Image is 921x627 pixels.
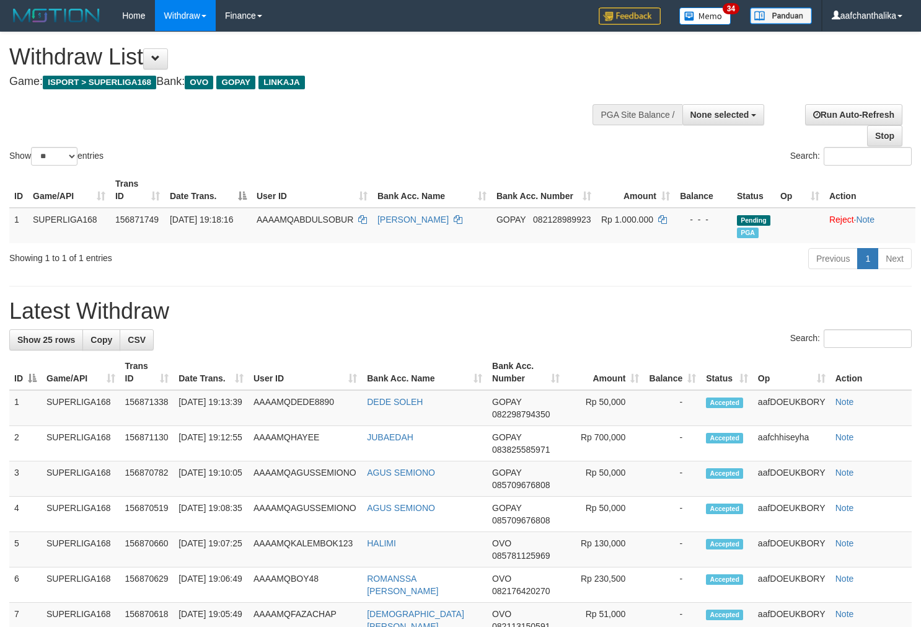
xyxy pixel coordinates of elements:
label: Show entries [9,147,104,166]
div: Showing 1 to 1 of 1 entries [9,247,374,264]
a: 1 [857,248,878,269]
td: SUPERLIGA168 [42,426,120,461]
span: Accepted [706,574,743,585]
span: OVO [185,76,213,89]
span: 34 [723,3,739,14]
th: Op: activate to sort column ascending [775,172,824,208]
span: ISPORT > SUPERLIGA168 [43,76,156,89]
th: Date Trans.: activate to sort column descending [165,172,252,208]
span: GOPAY [492,503,521,513]
div: - - - [680,213,727,226]
span: Accepted [706,433,743,443]
th: Amount: activate to sort column ascending [596,172,675,208]
td: - [644,426,701,461]
a: Previous [808,248,858,269]
td: [DATE] 19:06:49 [174,567,249,603]
h4: Game: Bank: [9,76,602,88]
td: Rp 700,000 [565,426,644,461]
th: Balance [675,172,732,208]
th: ID [9,172,28,208]
a: Note [835,609,854,619]
div: PGA Site Balance / [593,104,682,125]
a: Stop [867,125,902,146]
td: aafchhiseyha [753,426,831,461]
td: 6 [9,567,42,603]
td: AAAAMQBOY48 [249,567,362,603]
label: Search: [790,147,912,166]
td: AAAAMQAGUSSEMIONO [249,497,362,532]
td: 5 [9,532,42,567]
td: 156871338 [120,390,174,426]
td: SUPERLIGA168 [42,567,120,603]
td: [DATE] 19:08:35 [174,497,249,532]
td: SUPERLIGA168 [28,208,110,243]
span: Pending [737,215,770,226]
th: Game/API: activate to sort column ascending [28,172,110,208]
td: AAAAMQHAYEE [249,426,362,461]
span: Show 25 rows [17,335,75,345]
td: Rp 230,500 [565,567,644,603]
td: SUPERLIGA168 [42,532,120,567]
span: Copy 082176420270 to clipboard [492,586,550,596]
th: Bank Acc. Number: activate to sort column ascending [491,172,596,208]
th: Op: activate to sort column ascending [753,355,831,390]
th: Action [831,355,912,390]
th: Balance: activate to sort column ascending [644,355,701,390]
td: AAAAMQKALEMBOK123 [249,532,362,567]
a: Note [835,503,854,513]
a: JUBAEDAH [367,432,413,442]
td: 156871130 [120,426,174,461]
span: Accepted [706,504,743,514]
span: Rp 1.000.000 [601,215,653,225]
a: Reject [829,215,854,225]
a: Note [856,215,875,225]
img: panduan.png [750,7,812,24]
span: OVO [492,609,511,619]
span: GOPAY [216,76,255,89]
a: ROMANSSA [PERSON_NAME] [367,574,438,596]
span: AAAAMQABDULSOBUR [257,215,353,225]
a: AGUS SEMIONO [367,468,435,478]
th: Status: activate to sort column ascending [701,355,753,390]
span: CSV [128,335,146,345]
td: Rp 130,000 [565,532,644,567]
span: GOPAY [496,215,526,225]
span: OVO [492,538,511,548]
button: None selected [682,104,765,125]
td: [DATE] 19:12:55 [174,426,249,461]
a: Run Auto-Refresh [805,104,902,125]
span: None selected [690,110,749,120]
td: AAAAMQDEDE8890 [249,390,362,426]
img: Button%20Memo.svg [679,7,731,25]
span: Copy 082298794350 to clipboard [492,409,550,419]
h1: Latest Withdraw [9,299,912,324]
span: 156871749 [115,215,159,225]
span: Copy 085781125969 to clipboard [492,551,550,561]
span: Copy 085709676808 to clipboard [492,515,550,525]
a: AGUS SEMIONO [367,503,435,513]
input: Search: [824,329,912,348]
th: Bank Acc. Name: activate to sort column ascending [362,355,487,390]
th: User ID: activate to sort column ascending [252,172,372,208]
a: Note [835,468,854,478]
td: AAAAMQAGUSSEMIONO [249,461,362,497]
span: Marked by aafsoycanthlai [737,228,759,238]
td: 1 [9,208,28,243]
th: Game/API: activate to sort column ascending [42,355,120,390]
span: GOPAY [492,397,521,407]
a: Note [835,432,854,442]
h1: Withdraw List [9,45,602,69]
th: Date Trans.: activate to sort column ascending [174,355,249,390]
th: Action [824,172,915,208]
a: Note [835,538,854,548]
td: SUPERLIGA168 [42,497,120,532]
td: Rp 50,000 [565,461,644,497]
select: Showentries [31,147,77,166]
td: aafDOEUKBORY [753,532,831,567]
th: Status [732,172,775,208]
img: MOTION_logo.png [9,6,104,25]
span: Copy 083825585971 to clipboard [492,445,550,455]
td: 2 [9,426,42,461]
th: Trans ID: activate to sort column ascending [110,172,165,208]
td: · [824,208,915,243]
